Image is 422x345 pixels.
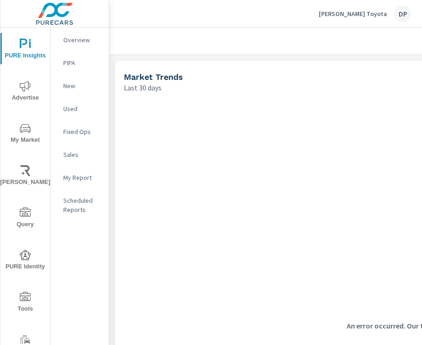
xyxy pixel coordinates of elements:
[124,72,183,82] h5: Market Trends
[50,125,109,139] div: Fixed Ops
[394,6,411,22] div: DP
[3,81,47,103] span: Advertise
[63,81,101,90] p: New
[63,173,101,182] p: My Report
[3,207,47,230] span: Query
[63,35,101,45] p: Overview
[63,150,101,159] p: Sales
[63,104,101,113] p: Used
[50,148,109,161] div: Sales
[50,79,109,93] div: New
[50,102,109,116] div: Used
[63,127,101,136] p: Fixed Ops
[63,196,101,214] p: Scheduled Reports
[3,39,47,61] span: PURE Insights
[50,171,109,184] div: My Report
[3,165,47,188] span: [PERSON_NAME]
[50,56,109,70] div: PIPA
[50,33,109,47] div: Overview
[63,58,101,67] p: PIPA
[319,10,387,18] p: [PERSON_NAME] Toyota
[124,82,161,93] p: Last 30 days
[50,194,109,217] div: Scheduled Reports
[3,250,47,272] span: PURE Identity
[3,292,47,314] span: Tools
[3,123,47,145] span: My Market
